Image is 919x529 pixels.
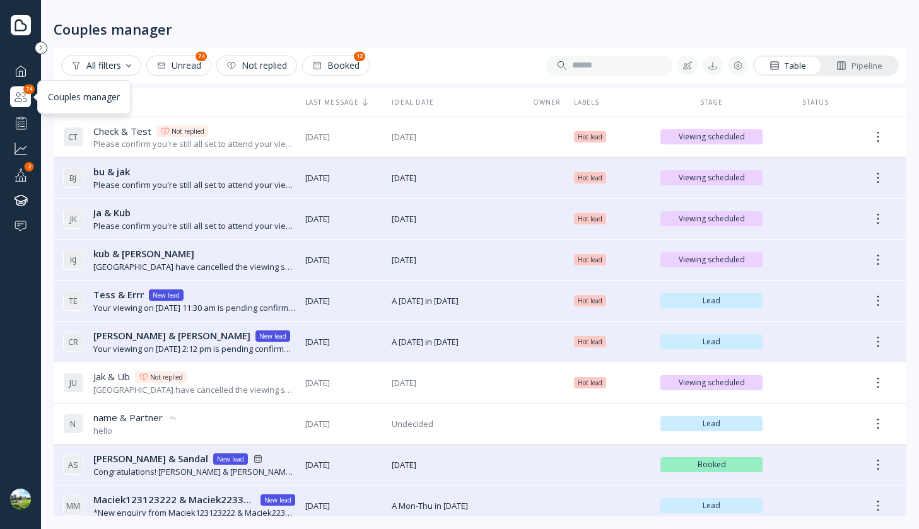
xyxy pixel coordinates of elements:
[305,98,382,107] div: Last message
[150,372,183,382] div: Not replied
[392,98,520,107] div: Ideal date
[392,213,520,225] span: [DATE]
[312,61,360,71] div: Booked
[305,295,382,307] span: [DATE]
[93,411,163,424] span: name & Partner
[578,378,602,388] span: Hot lead
[93,329,250,342] span: [PERSON_NAME] & [PERSON_NAME]
[63,250,83,270] div: K J
[578,255,602,265] span: Hot lead
[392,131,520,143] span: [DATE]
[392,459,520,471] span: [DATE]
[10,164,31,185] a: Your profile2
[63,332,83,352] div: C R
[392,500,520,512] span: A Mon-Thu in [DATE]
[196,52,207,61] div: 74
[305,172,382,184] span: [DATE]
[93,125,151,138] span: Check & Test
[305,418,382,430] span: [DATE]
[578,296,602,306] span: Hot lead
[392,336,520,348] span: A [DATE] in [DATE]
[25,162,34,171] div: 2
[392,295,520,307] span: A [DATE] in [DATE]
[665,419,758,429] span: Lead
[93,247,194,260] span: kub & [PERSON_NAME]
[10,190,31,211] a: Knowledge hub
[23,84,35,94] div: 74
[392,254,520,266] span: [DATE]
[578,214,602,224] span: Hot lead
[93,206,131,219] span: Ja & Kub
[665,296,758,306] span: Lead
[305,336,382,348] span: [DATE]
[63,496,83,516] div: M M
[63,291,83,311] div: T E
[10,216,31,236] div: Help & support
[93,343,295,355] div: Your viewing on [DATE] 2:12 pm is pending confirmation. The venue will approve or decline shortly...
[93,302,295,314] div: Your viewing on [DATE] 11:30 am is pending confirmation. The venue will approve or decline shortl...
[392,172,520,184] span: [DATE]
[530,98,564,107] div: Owner
[10,164,31,185] div: Your profile
[305,459,382,471] span: [DATE]
[578,173,602,183] span: Hot lead
[93,493,255,506] span: Maciek123123222 & Maciek2233333
[302,55,370,76] button: Booked
[93,288,144,301] span: Tess & Errr
[660,98,763,107] div: Stage
[156,61,201,71] div: Unread
[665,214,758,224] span: Viewing scheduled
[63,455,83,475] div: A S
[63,209,83,229] div: J K
[63,127,83,147] div: C T
[54,20,172,38] div: Couples manager
[61,55,141,76] button: All filters
[93,220,295,232] div: Please confirm you're still all set to attend your viewing at [GEOGRAPHIC_DATA] on [DATE] 12:00 PM
[93,384,295,396] div: [GEOGRAPHIC_DATA] have cancelled the viewing scheduled for [DATE] 10:00 am
[93,425,178,437] div: hello
[305,377,382,389] span: [DATE]
[259,331,286,341] div: New lead
[665,255,758,265] span: Viewing scheduled
[10,86,31,107] a: Couples manager74
[10,138,31,159] a: Grow your business
[93,452,208,465] span: [PERSON_NAME] & Sandal
[48,91,120,103] div: Couples manager
[578,337,602,347] span: Hot lead
[264,495,291,505] div: New lead
[172,126,204,136] div: Not replied
[71,61,131,71] div: All filters
[665,501,758,511] span: Lead
[93,179,295,191] div: Please confirm you're still all set to attend your viewing at [GEOGRAPHIC_DATA] on [DATE] 12:30 PM
[63,414,83,434] div: N
[392,418,520,430] span: Undecided
[226,61,287,71] div: Not replied
[392,377,520,389] span: [DATE]
[93,466,295,478] div: Congratulations! [PERSON_NAME] & [PERSON_NAME] have indicated that they have chosen you for their...
[93,165,130,178] span: bu & jak
[773,98,858,107] div: Status
[574,98,650,107] div: Labels
[216,55,297,76] button: Not replied
[93,370,130,383] span: Jak & Ub
[63,373,83,393] div: J U
[665,337,758,347] span: Lead
[153,290,180,300] div: New lead
[665,460,758,470] span: Booked
[93,261,295,273] div: [GEOGRAPHIC_DATA] have cancelled the viewing scheduled for [DATE] 1:00 pm
[146,55,211,76] button: Unread
[10,86,31,107] div: Couples manager
[63,168,83,188] div: B J
[578,132,602,142] span: Hot lead
[10,61,31,81] a: Dashboard
[217,454,244,464] div: New lead
[665,173,758,183] span: Viewing scheduled
[305,213,382,225] span: [DATE]
[770,60,806,72] div: Table
[10,112,31,133] a: Performance
[354,52,365,61] div: 12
